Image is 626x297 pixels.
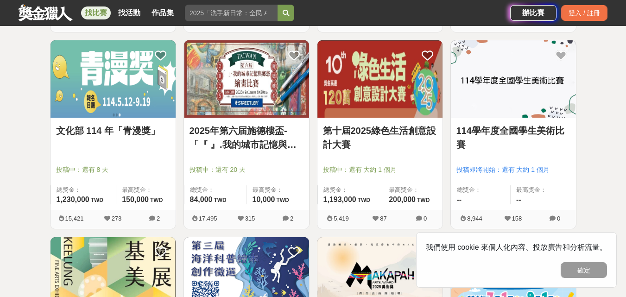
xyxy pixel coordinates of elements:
[323,165,437,175] span: 投稿中：還有 大約 1 個月
[276,197,289,203] span: TWD
[389,196,416,203] span: 200,000
[317,40,443,118] img: Cover Image
[510,5,556,21] a: 辦比賽
[323,124,437,152] a: 第十屆2025綠色生活創意設計大賽
[424,215,427,222] span: 0
[417,197,430,203] span: TWD
[456,124,570,152] a: 114學年度全國學生美術比賽
[457,185,505,195] span: 總獎金：
[557,215,560,222] span: 0
[253,185,304,195] span: 最高獎金：
[190,124,304,152] a: 2025年第六届施德樓盃-「『 』.我的城市記憶與鄉愁」繪畫比賽
[290,215,293,222] span: 2
[467,215,482,222] span: 8,944
[457,196,462,203] span: --
[56,124,170,138] a: 文化部 114 年「青漫獎」
[516,185,570,195] span: 最高獎金：
[56,165,170,175] span: 投稿中：還有 8 天
[323,185,378,195] span: 總獎金：
[114,6,144,19] a: 找活動
[561,5,607,21] div: 登入 / 註冊
[561,262,607,278] button: 確定
[512,215,522,222] span: 158
[122,185,170,195] span: 最高獎金：
[253,196,275,203] span: 10,000
[426,243,607,251] span: 我們使用 cookie 來個人化內容、投放廣告和分析流量。
[150,197,163,203] span: TWD
[456,165,570,175] span: 投稿即將開始：還有 大約 1 個月
[184,40,309,118] img: Cover Image
[112,215,122,222] span: 273
[358,197,370,203] span: TWD
[190,196,213,203] span: 84,000
[51,40,176,118] img: Cover Image
[380,215,386,222] span: 87
[334,215,349,222] span: 5,419
[57,185,111,195] span: 總獎金：
[190,185,241,195] span: 總獎金：
[214,197,226,203] span: TWD
[451,40,576,118] img: Cover Image
[190,165,304,175] span: 投稿中：還有 20 天
[81,6,111,19] a: 找比賽
[122,196,149,203] span: 150,000
[185,5,278,21] input: 2025「洗手新日常：全民 ALL IN」洗手歌全台徵選
[91,197,103,203] span: TWD
[323,196,356,203] span: 1,193,000
[57,196,89,203] span: 1,230,000
[65,215,84,222] span: 15,421
[389,185,436,195] span: 最高獎金：
[157,215,160,222] span: 2
[245,215,255,222] span: 315
[516,196,521,203] span: --
[148,6,177,19] a: 作品集
[199,215,217,222] span: 17,495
